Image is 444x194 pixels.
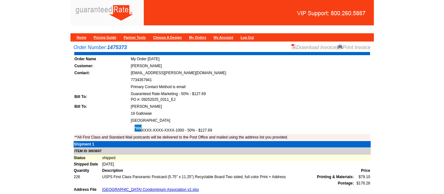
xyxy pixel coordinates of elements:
[102,155,370,161] td: shipped
[74,91,130,103] td: Bill To:
[107,45,127,50] strong: 1475373
[74,56,130,62] td: Order Name
[354,167,371,174] td: Price
[74,161,102,167] td: Shipped Date
[74,44,371,51] div: Order Number:
[153,36,182,39] a: Choose A Design
[74,174,102,180] td: 226
[131,70,370,76] td: [EMAIL_ADDRESS][PERSON_NAME][DOMAIN_NAME]
[317,174,354,180] span: Printing & Materials:
[124,36,146,39] a: Partner Tools
[354,174,371,180] td: $79.10
[74,70,130,76] td: Contact:
[354,180,371,186] td: $176.28
[291,44,371,51] div: |
[94,36,116,39] a: Pricing Guide
[74,141,102,147] td: Shipment 1
[102,187,199,192] a: [GEOGRAPHIC_DATA] Condominium Association v2.xlsx
[214,36,233,39] a: My Account
[291,44,296,49] img: small-pdf-icon.gif
[131,56,370,62] td: My Order [DATE]
[131,125,142,132] img: amex.gif
[131,110,370,117] td: 19 Gallowae
[74,155,102,161] td: Status
[189,36,206,39] a: My Orders
[131,117,370,124] td: [GEOGRAPHIC_DATA]
[131,91,370,103] td: Guaranteed Rate-Marketing - 50% - $127.69 PO #: 09252025_0311_EJ
[131,124,370,133] td: XXXX-XXXX-XXXX-1000 - 50% - $127.69
[74,167,102,174] td: Quantity
[131,77,370,83] td: 7734357941
[131,84,370,90] td: Primary Contact Method is email
[74,147,371,155] td: ITEM ID 3003607
[77,36,87,39] a: Home
[74,63,130,69] td: Customer:
[338,181,354,185] strong: Postage:
[102,161,370,167] td: [DATE]
[74,103,130,110] td: Bill To:
[291,45,336,50] a: Download Invoice
[131,103,370,110] td: [PERSON_NAME]
[338,44,343,49] img: small-print-icon.gif
[102,174,354,180] td: USPS First Class Panoramic Postcard (5.75" x 11.25") Recyclable Board Two sided, full color Print...
[338,45,370,50] a: Print Invoice
[240,36,254,39] a: Log Out
[131,63,370,69] td: [PERSON_NAME]
[74,134,370,140] td: **All First Class and Standard Mail postcards will be delivered to the Post Office and mailed usi...
[102,167,354,174] td: Description
[74,186,102,193] td: Address File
